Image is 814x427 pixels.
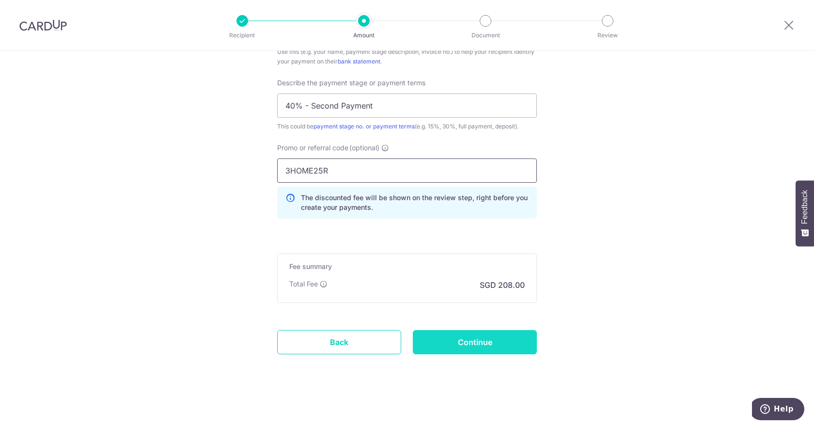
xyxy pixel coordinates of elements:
p: Amount [328,31,400,40]
a: bank statement [338,58,380,65]
p: The discounted fee will be shown on the review step, right before you create your payments. [301,193,529,212]
div: Use this (e.g. your name, payment stage description, invoice no.) to help your recipient identify... [277,47,537,66]
input: Continue [413,330,537,354]
a: payment stage no. or payment terms [313,123,415,130]
p: Recipient [206,31,278,40]
button: Feedback - Show survey [796,180,814,246]
h5: Fee summary [289,262,525,271]
div: This could be (e.g. 15%, 30%, full payment, deposit). [277,122,537,131]
span: Promo or referral code [277,143,348,153]
p: Total Fee [289,279,318,289]
p: Document [450,31,521,40]
img: CardUp [19,19,67,31]
iframe: Opens a widget where you can find more information [752,398,804,422]
p: Review [572,31,643,40]
span: Describe the payment stage or payment terms [277,78,425,88]
p: SGD 208.00 [480,279,525,291]
span: Feedback [800,190,809,224]
a: Back [277,330,401,354]
span: (optional) [349,143,379,153]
